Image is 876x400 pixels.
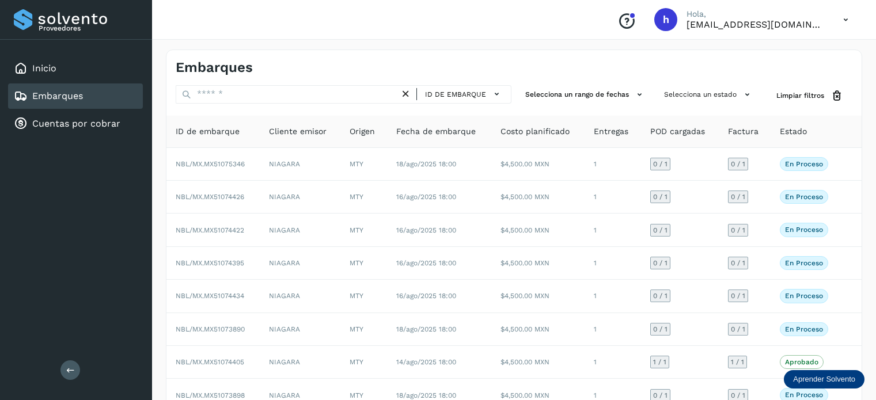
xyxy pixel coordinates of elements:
td: $4,500.00 MXN [491,313,585,346]
span: 0 / 1 [653,161,668,167]
span: 18/ago/2025 18:00 [396,325,456,333]
p: Hola, [687,9,825,19]
button: Limpiar filtros [767,85,852,106]
span: 0 / 1 [653,260,668,266]
span: NBL/MX.MX51073890 [176,325,245,333]
span: 14/ago/2025 18:00 [396,358,456,366]
span: 0 / 1 [731,292,745,299]
td: 1 [585,280,641,313]
span: ID de embarque [176,125,240,138]
p: En proceso [785,292,823,300]
td: MTY [340,214,387,246]
span: Origen [350,125,375,138]
p: En proceso [785,160,823,168]
span: 16/ago/2025 18:00 [396,259,456,267]
span: NBL/MX.MX51074422 [176,226,244,234]
span: 0 / 1 [731,260,745,266]
td: $4,500.00 MXN [491,346,585,379]
span: 16/ago/2025 18:00 [396,226,456,234]
td: 1 [585,214,641,246]
p: En proceso [785,226,823,234]
div: Embarques [8,83,143,109]
td: NIAGARA [260,346,340,379]
div: Inicio [8,56,143,81]
span: NBL/MX.MX51075346 [176,160,245,168]
p: Proveedores [39,24,138,32]
span: 0 / 1 [653,292,668,299]
span: 0 / 1 [731,392,745,399]
p: En proceso [785,391,823,399]
span: NBL/MX.MX51074405 [176,358,244,366]
p: Aprender Solvento [793,375,855,384]
div: Cuentas por cobrar [8,111,143,136]
span: 0 / 1 [731,161,745,167]
span: 0 / 1 [653,392,668,399]
td: $4,500.00 MXN [491,247,585,280]
p: En proceso [785,325,823,333]
p: En proceso [785,259,823,267]
span: 16/ago/2025 18:00 [396,193,456,201]
a: Inicio [32,63,56,74]
span: Cliente emisor [269,125,327,138]
span: NBL/MX.MX51074426 [176,193,244,201]
span: 1 / 1 [731,359,744,365]
button: Selecciona un estado [659,85,758,104]
span: 0 / 1 [653,227,668,234]
span: NBL/MX.MX51074434 [176,292,244,300]
span: POD cargadas [650,125,705,138]
span: Costo planificado [500,125,570,138]
td: $4,500.00 MXN [491,214,585,246]
span: NBL/MX.MX51074395 [176,259,244,267]
button: Selecciona un rango de fechas [521,85,650,104]
td: NIAGARA [260,280,340,313]
span: 0 / 1 [731,193,745,200]
td: MTY [340,313,387,346]
span: Entregas [594,125,628,138]
td: 1 [585,148,641,181]
span: 18/ago/2025 18:00 [396,391,456,399]
span: Limpiar filtros [776,90,824,101]
p: Aprobado [785,358,818,366]
td: 1 [585,346,641,379]
td: MTY [340,247,387,280]
td: NIAGARA [260,214,340,246]
span: Factura [728,125,759,138]
span: Fecha de embarque [396,125,476,138]
span: ID de embarque [425,89,486,100]
span: 16/ago/2025 18:00 [396,292,456,300]
a: Embarques [32,90,83,101]
span: 18/ago/2025 18:00 [396,160,456,168]
td: NIAGARA [260,148,340,181]
p: hpichardo@karesan.com.mx [687,19,825,30]
td: 1 [585,181,641,214]
span: NBL/MX.MX51073898 [176,391,245,399]
td: NIAGARA [260,181,340,214]
td: $4,500.00 MXN [491,148,585,181]
div: Aprender Solvento [784,370,864,388]
span: 1 / 1 [653,359,666,365]
td: NIAGARA [260,247,340,280]
p: En proceso [785,193,823,201]
td: 1 [585,247,641,280]
span: 0 / 1 [731,326,745,333]
td: MTY [340,148,387,181]
h4: Embarques [176,59,253,76]
span: 0 / 1 [653,326,668,333]
span: 0 / 1 [653,193,668,200]
td: MTY [340,181,387,214]
span: 0 / 1 [731,227,745,234]
td: MTY [340,346,387,379]
td: MTY [340,280,387,313]
td: $4,500.00 MXN [491,181,585,214]
td: 1 [585,313,641,346]
td: NIAGARA [260,313,340,346]
td: $4,500.00 MXN [491,280,585,313]
span: Estado [780,125,807,138]
a: Cuentas por cobrar [32,118,120,129]
button: ID de embarque [422,86,506,102]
